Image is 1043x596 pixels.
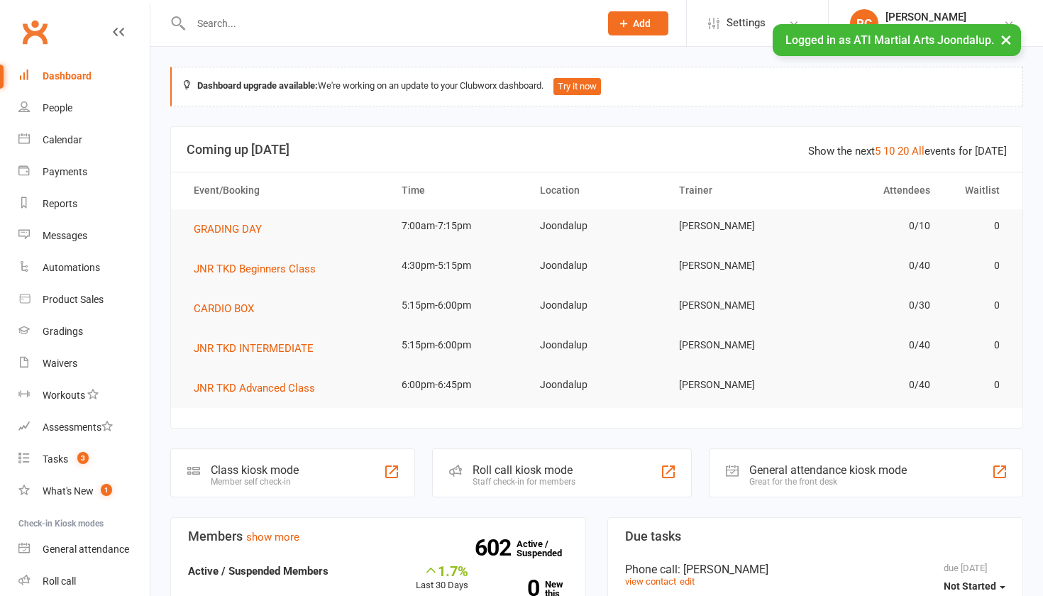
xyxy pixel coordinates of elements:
div: ATI Martial Arts Joondalup [885,23,1003,36]
a: All [912,145,925,158]
div: General attendance kiosk mode [749,463,907,477]
a: What's New1 [18,475,150,507]
div: Calendar [43,134,82,145]
a: edit [680,576,695,587]
td: [PERSON_NAME] [666,368,805,402]
a: 5 [875,145,881,158]
td: Joondalup [527,249,666,282]
td: [PERSON_NAME] [666,249,805,282]
td: 5:15pm-6:00pm [389,329,527,362]
a: Dashboard [18,60,150,92]
th: Attendees [805,172,943,209]
td: 0/40 [805,368,943,402]
a: Clubworx [17,14,53,50]
div: Member self check-in [211,477,299,487]
th: Time [389,172,527,209]
button: JNR TKD Advanced Class [194,380,325,397]
div: Roll call kiosk mode [473,463,575,477]
td: 6:00pm-6:45pm [389,368,527,402]
span: JNR TKD Beginners Class [194,263,316,275]
td: 0/40 [805,329,943,362]
div: Staff check-in for members [473,477,575,487]
span: : [PERSON_NAME] [678,563,768,576]
div: General attendance [43,543,129,555]
td: [PERSON_NAME] [666,209,805,243]
td: 5:15pm-6:00pm [389,289,527,322]
span: JNR TKD Advanced Class [194,382,315,394]
h3: Coming up [DATE] [187,143,1007,157]
button: JNR TKD INTERMEDIATE [194,340,324,357]
td: 7:00am-7:15pm [389,209,527,243]
div: Tasks [43,453,68,465]
div: We're working on an update to your Clubworx dashboard. [170,67,1023,106]
button: × [993,24,1019,55]
a: Workouts [18,380,150,412]
span: Logged in as ATI Martial Arts Joondalup. [785,33,994,47]
div: RC [850,9,878,38]
td: 0 [943,289,1012,322]
input: Search... [187,13,590,33]
a: show more [246,531,299,543]
div: [PERSON_NAME] [885,11,1003,23]
div: Gradings [43,326,83,337]
div: Phone call [625,563,1005,576]
span: 3 [77,452,89,464]
a: Calendar [18,124,150,156]
td: 0 [943,209,1012,243]
button: GRADING DAY [194,221,272,238]
div: Dashboard [43,70,92,82]
th: Event/Booking [181,172,389,209]
span: Not Started [944,580,996,592]
td: 0 [943,368,1012,402]
th: Location [527,172,666,209]
button: CARDIO BOX [194,300,264,317]
strong: 602 [475,537,517,558]
h3: Members [188,529,568,543]
td: Joondalup [527,209,666,243]
div: Class kiosk mode [211,463,299,477]
a: General attendance kiosk mode [18,534,150,565]
span: CARDIO BOX [194,302,254,315]
a: 602Active / Suspended [517,529,579,568]
a: view contact [625,576,676,587]
a: Payments [18,156,150,188]
button: Try it now [553,78,601,95]
td: Joondalup [527,289,666,322]
td: 0/40 [805,249,943,282]
a: Automations [18,252,150,284]
span: Add [633,18,651,29]
a: Tasks 3 [18,443,150,475]
div: Assessments [43,421,113,433]
span: JNR TKD INTERMEDIATE [194,342,314,355]
div: Workouts [43,390,85,401]
div: Automations [43,262,100,273]
button: Add [608,11,668,35]
span: Settings [727,7,766,39]
a: Gradings [18,316,150,348]
div: Reports [43,198,77,209]
div: Last 30 Days [416,563,468,593]
button: JNR TKD Beginners Class [194,260,326,277]
div: Great for the front desk [749,477,907,487]
h3: Due tasks [625,529,1005,543]
td: 0/10 [805,209,943,243]
span: 1 [101,484,112,496]
td: [PERSON_NAME] [666,289,805,322]
td: 4:30pm-5:15pm [389,249,527,282]
div: 1.7% [416,563,468,578]
a: Product Sales [18,284,150,316]
td: 0 [943,249,1012,282]
div: Messages [43,230,87,241]
div: Show the next events for [DATE] [808,143,1007,160]
th: Trainer [666,172,805,209]
div: Product Sales [43,294,104,305]
td: 0/30 [805,289,943,322]
a: People [18,92,150,124]
span: GRADING DAY [194,223,262,236]
div: Waivers [43,358,77,369]
td: Joondalup [527,368,666,402]
strong: Dashboard upgrade available: [197,80,318,91]
div: Payments [43,166,87,177]
td: 0 [943,329,1012,362]
a: Waivers [18,348,150,380]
